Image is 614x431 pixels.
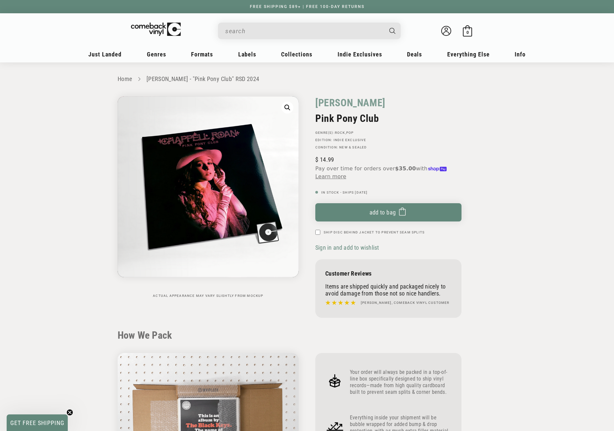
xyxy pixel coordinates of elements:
[346,131,354,134] a: Pop
[191,51,213,58] span: Formats
[147,75,259,82] a: [PERSON_NAME] - "Pink Pony Club" RSD 2024
[118,74,496,84] nav: breadcrumbs
[225,24,383,38] input: When autocomplete results are available use up and down arrows to review and enter to select
[515,51,526,58] span: Info
[243,4,371,9] a: FREE SHIPPING $89+ | FREE 100-DAY RETURNS
[66,409,73,416] button: Close teaser
[407,51,422,58] span: Deals
[325,283,452,297] p: Items are shipped quickly and packaged nicely to avoid damage from those not so nice handlers.
[315,203,461,221] button: Add to bag
[447,51,490,58] span: Everything Else
[315,138,461,142] p: Edition:
[315,244,381,251] button: Sign in and add to wishlist
[315,131,461,135] p: GENRE(S): ,
[315,145,461,149] p: Condition: New & Sealed
[350,369,452,395] p: Your order will always be packed in a top-of-line box specifically designed to ship vinyl records...
[325,371,345,390] img: Frame_4.png
[281,51,312,58] span: Collections
[218,23,401,39] div: Search
[361,300,450,305] h4: [PERSON_NAME], Comeback Vinyl customer
[369,209,396,216] span: Add to bag
[334,138,366,142] a: Indie Exclusive
[335,131,345,134] a: Rock
[118,96,299,298] media-gallery: Gallery Viewer
[315,156,334,163] span: 14.99
[315,156,318,163] span: $
[88,51,122,58] span: Just Landed
[10,419,64,426] span: GET FREE SHIPPING
[315,244,379,251] span: Sign in and add to wishlist
[325,270,452,277] p: Customer Reviews
[118,75,132,82] a: Home
[7,414,68,431] div: GET FREE SHIPPINGClose teaser
[324,230,425,235] label: Ship Disc Behind Jacket To Prevent Seam Splits
[338,51,382,58] span: Indie Exclusives
[238,51,256,58] span: Labels
[118,329,496,341] h2: How We Pack
[147,51,166,58] span: Genres
[315,191,461,195] p: In Stock - Ships [DATE]
[466,30,469,35] span: 0
[118,294,299,298] p: Actual appearance may vary slightly from mockup
[315,113,461,124] h2: Pink Pony Club
[315,96,385,109] a: [PERSON_NAME]
[325,299,356,307] img: star5.svg
[384,23,402,39] button: Search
